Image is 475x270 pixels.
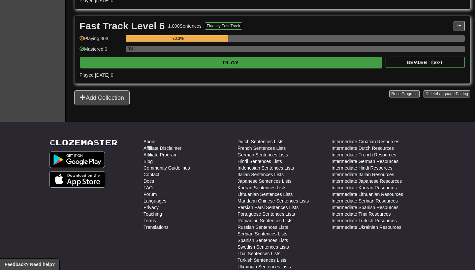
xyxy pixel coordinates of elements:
a: Serbian Sentences Lists [237,230,287,237]
a: Privacy [143,204,159,211]
a: Translations [143,224,169,230]
a: Affiliate Program [143,151,177,158]
a: Italian Sentences Lists [237,171,284,178]
a: Intermediate Japanese Resources [332,178,402,184]
a: Lithuanian Sentences Lists [237,191,293,198]
a: Terms [143,217,156,224]
a: Intermediate Dutch Resources [332,145,394,151]
a: Teaching [143,211,162,217]
a: Intermediate Croatian Resources [332,138,399,145]
button: Add Collection [74,90,130,105]
button: DeleteLanguage Pairing [424,90,470,97]
a: Docs [143,178,154,184]
a: Japanese Sentences Lists [237,178,291,184]
img: Get it on Google Play [49,151,105,168]
div: Playing: 303 [79,35,122,46]
a: Indonesian Sentences Lists [237,165,294,171]
a: Intermediate Korean Resources [332,184,397,191]
a: Spanish Sentences Lists [237,237,288,244]
a: FAQ [143,184,153,191]
a: Swedish Sentences Lists [237,244,289,250]
a: Intermediate Italian Resources [332,171,394,178]
button: Fluency Fast Track [205,22,242,30]
a: Dutch Sentences Lists [237,138,283,145]
a: Clozemaster [49,138,118,147]
button: Play [80,57,382,68]
button: ResetProgress [389,90,419,97]
img: Get it on App Store [49,171,105,188]
a: Romanian Sentences Lists [237,217,293,224]
div: Fast Track Level 6 [79,21,165,31]
a: Korean Sentences Lists [237,184,286,191]
a: Intermediate Thai Resources [332,211,391,217]
div: Mastered: 0 [79,46,122,57]
div: 1,000 Sentences [168,23,202,29]
a: Intermediate Lithuanian Resources [332,191,403,198]
a: Mandarin Chinese Sentences Lists [237,198,309,204]
a: Blog [143,158,153,165]
a: Intermediate Spanish Resources [332,204,398,211]
a: Portuguese Sentences Lists [237,211,295,217]
span: Open feedback widget [5,261,55,268]
a: Ukrainian Sentences Lists [237,263,291,270]
a: Affiliate Disclaimer [143,145,181,151]
span: Played [DATE]: 0 [79,72,113,78]
a: Intermediate Ukrainian Resources [332,224,401,230]
div: 30.3% [128,35,228,42]
a: Intermediate German Resources [332,158,398,165]
a: Persian Farsi Sentences Lists [237,204,299,211]
a: Intermediate French Resources [332,151,396,158]
a: Contact [143,171,159,178]
a: French Sentences Lists [237,145,286,151]
a: About [143,138,156,145]
a: Intermediate Serbian Resources [332,198,398,204]
a: Community Guidelines [143,165,190,171]
button: Review (20) [386,57,465,68]
a: Languages [143,198,166,204]
span: Language Pairing [437,92,468,96]
span: Progress [402,92,418,96]
a: Hindi Sentences Lists [237,158,282,165]
a: Russian Sentences Lists [237,224,288,230]
a: Intermediate Turkish Resources [332,217,397,224]
a: Forum [143,191,157,198]
a: Turkish Sentences Lists [237,257,286,263]
a: Intermediate Hindi Resources [332,165,392,171]
a: Thai Sentences Lists [237,250,280,257]
a: German Sentences Lists [237,151,288,158]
